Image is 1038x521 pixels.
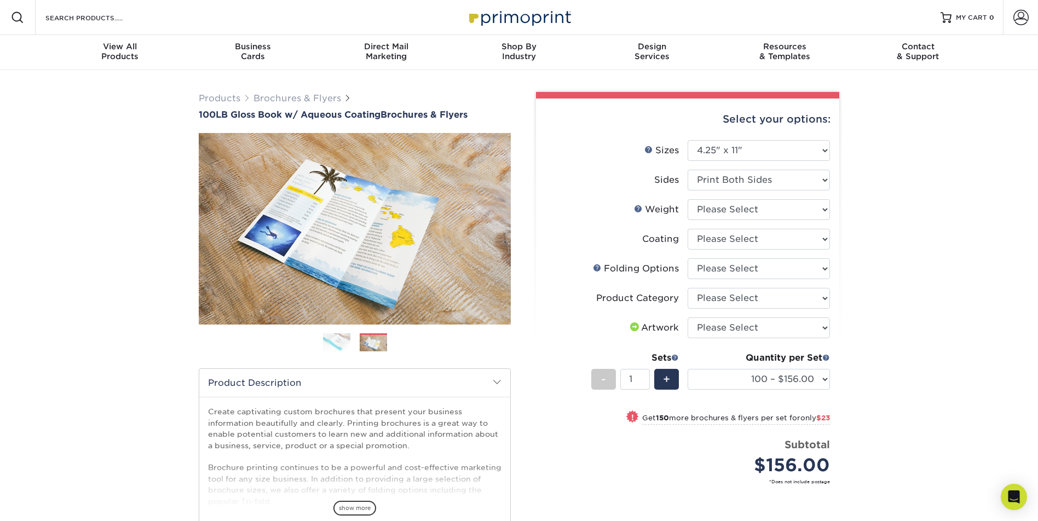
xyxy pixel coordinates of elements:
[585,35,718,70] a: DesignServices
[628,321,679,334] div: Artwork
[631,412,634,423] span: !
[333,501,376,516] span: show more
[199,109,511,120] a: 100LB Gloss Book w/ Aqueous CoatingBrochures & Flyers
[591,351,679,364] div: Sets
[54,42,187,61] div: Products
[688,351,830,364] div: Quantity per Set
[187,42,320,51] span: Business
[453,35,586,70] a: Shop ByIndustry
[644,144,679,157] div: Sizes
[989,14,994,21] span: 0
[585,42,718,61] div: Services
[453,42,586,51] span: Shop By
[187,35,320,70] a: BusinessCards
[956,13,987,22] span: MY CART
[656,414,669,422] strong: 150
[253,93,341,103] a: Brochures & Flyers
[453,42,586,61] div: Industry
[323,333,350,352] img: Brochures & Flyers 01
[553,478,830,485] small: *Does not include postage
[654,173,679,187] div: Sides
[596,292,679,305] div: Product Category
[663,371,670,387] span: +
[851,42,984,51] span: Contact
[585,42,718,51] span: Design
[44,11,151,24] input: SEARCH PRODUCTS.....
[199,109,511,120] h1: Brochures & Flyers
[208,406,501,507] p: Create captivating custom brochures that present your business information beautifully and clearl...
[851,42,984,61] div: & Support
[593,262,679,275] div: Folding Options
[642,233,679,246] div: Coating
[1001,484,1027,510] div: Open Intercom Messenger
[54,42,187,51] span: View All
[199,109,380,120] span: 100LB Gloss Book w/ Aqueous Coating
[545,99,831,140] div: Select your options:
[696,452,830,478] div: $156.00
[601,371,606,387] span: -
[464,5,574,29] img: Primoprint
[785,438,830,450] strong: Subtotal
[54,35,187,70] a: View AllProducts
[718,42,851,51] span: Resources
[320,35,453,70] a: Direct MailMarketing
[360,335,387,352] img: Brochures & Flyers 02
[320,42,453,51] span: Direct Mail
[199,93,240,103] a: Products
[199,133,511,325] img: 100LB Gloss Book<br/>w/ Aqueous Coating 02
[718,35,851,70] a: Resources& Templates
[718,42,851,61] div: & Templates
[816,414,830,422] span: $23
[187,42,320,61] div: Cards
[800,414,830,422] span: only
[642,414,830,425] small: Get more brochures & flyers per set for
[199,369,510,397] h2: Product Description
[320,42,453,61] div: Marketing
[851,35,984,70] a: Contact& Support
[634,203,679,216] div: Weight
